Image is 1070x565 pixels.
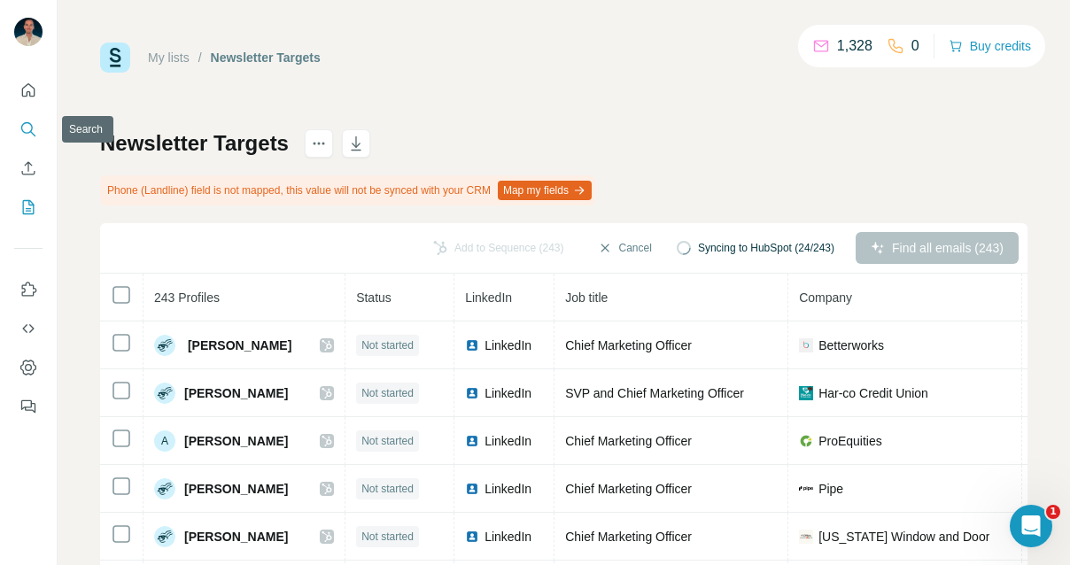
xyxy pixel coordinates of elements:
span: Chief Marketing Officer [565,434,692,448]
span: Syncing to HubSpot (24/243) [698,240,834,256]
button: Enrich CSV [14,152,43,184]
img: Surfe Logo [100,43,130,73]
span: Not started [361,433,414,449]
span: Not started [361,481,414,497]
span: LinkedIn [485,384,531,402]
span: ProEquities [818,432,882,450]
button: Feedback [14,391,43,422]
h1: Newsletter Targets [100,129,289,158]
p: 1,328 [837,35,872,57]
button: Use Surfe on LinkedIn [14,274,43,306]
img: Avatar [14,18,43,46]
span: LinkedIn [485,480,531,498]
button: My lists [14,191,43,223]
span: Chief Marketing Officer [565,530,692,544]
img: Avatar [154,478,175,499]
div: Newsletter Targets [211,49,321,66]
span: Chief Marketing Officer [565,338,692,352]
button: actions [305,129,333,158]
a: My lists [148,50,190,65]
span: [PERSON_NAME] [184,480,288,498]
div: Phone (Landline) field is not mapped, this value will not be synced with your CRM [100,175,595,205]
img: company-logo [799,530,813,544]
span: LinkedIn [485,337,531,354]
img: Avatar [154,526,175,547]
span: LinkedIn [485,528,531,546]
button: Cancel [585,232,664,264]
img: LinkedIn logo [465,386,479,400]
span: [PERSON_NAME] [184,528,288,546]
img: Avatar [154,335,175,356]
img: company-logo [799,486,813,491]
span: Not started [361,337,414,353]
p: 0 [911,35,919,57]
span: Har-co Credit Union [818,384,928,402]
button: Use Surfe API [14,313,43,344]
span: Company [799,290,852,305]
img: Avatar [154,383,175,404]
img: company-logo [799,338,813,352]
button: Dashboard [14,352,43,383]
button: Buy credits [949,34,1031,58]
li: / [198,49,202,66]
span: LinkedIn [465,290,512,305]
span: Not started [361,529,414,545]
img: company-logo [799,386,813,400]
span: SVP and Chief Marketing Officer [565,386,744,400]
img: company-logo [799,434,813,448]
span: 1 [1046,505,1060,519]
iframe: Intercom live chat [1010,505,1052,547]
img: LinkedIn logo [465,434,479,448]
button: Quick start [14,74,43,106]
span: [PERSON_NAME] [184,384,288,402]
span: Chief Marketing Officer [565,482,692,496]
span: LinkedIn [485,432,531,450]
span: Not started [361,385,414,401]
span: 243 Profiles [154,290,220,305]
div: A [154,430,175,452]
span: Pipe [818,480,843,498]
img: LinkedIn logo [465,482,479,496]
span: Job title [565,290,608,305]
span: ️ [PERSON_NAME] [184,337,291,354]
button: Map my fields [498,181,592,200]
img: LinkedIn logo [465,338,479,352]
span: [US_STATE] Window and Door [818,528,989,546]
button: Search [14,113,43,145]
span: [PERSON_NAME] [184,432,288,450]
img: LinkedIn logo [465,530,479,544]
span: Betterworks [818,337,884,354]
span: Status [356,290,392,305]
